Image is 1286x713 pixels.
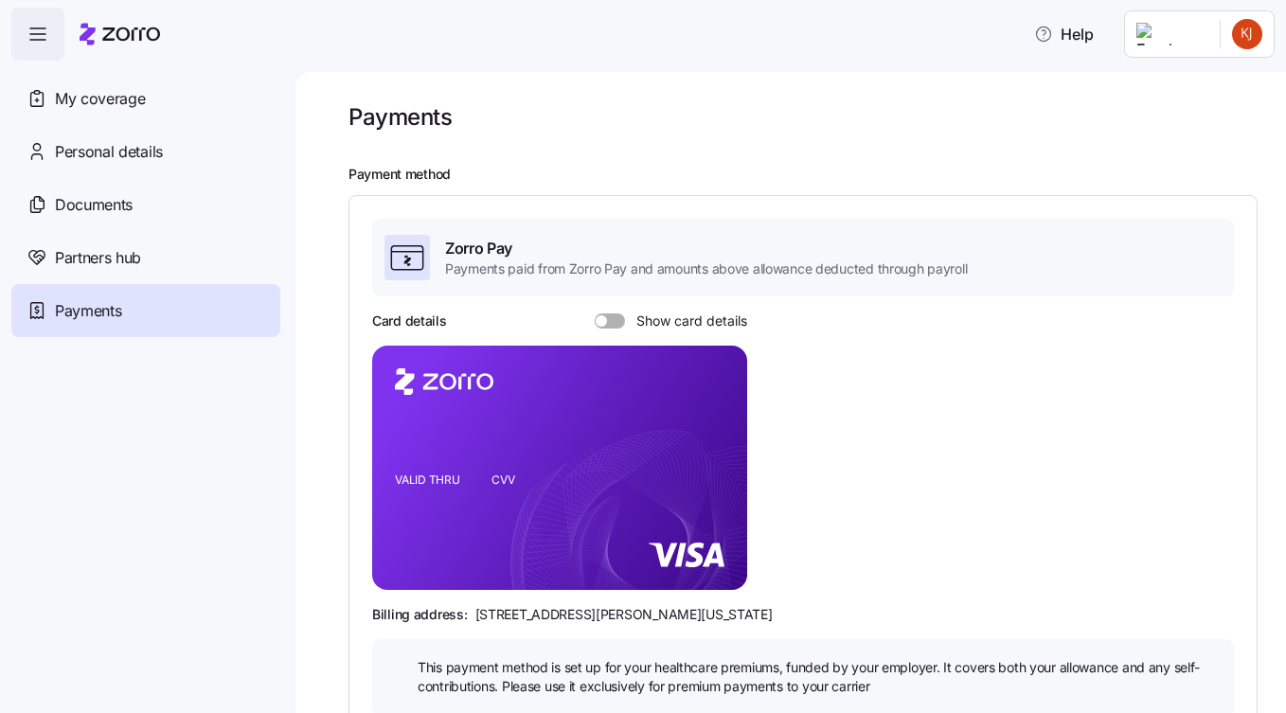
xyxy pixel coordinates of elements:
img: 9385e3284198ad746f514bbf74938af7 [1232,19,1262,49]
span: Zorro Pay [445,237,967,260]
span: Documents [55,193,133,217]
img: icon bulb [387,658,410,681]
span: Personal details [55,140,163,164]
span: Billing address: [372,605,468,624]
a: Documents [11,178,280,231]
a: My coverage [11,72,280,125]
a: Payments [11,284,280,337]
span: Help [1034,23,1094,45]
span: Show card details [625,313,747,329]
a: Partners hub [11,231,280,284]
h3: Card details [372,312,447,330]
span: Payments paid from Zorro Pay and amounts above allowance deducted through payroll [445,259,967,278]
h1: Payments [348,102,452,132]
span: This payment method is set up for your healthcare premiums, funded by your employer. It covers bo... [418,658,1219,697]
span: Payments [55,299,121,323]
h2: Payment method [348,166,1259,184]
tspan: CVV [491,472,515,487]
button: Help [1019,15,1109,53]
span: [STREET_ADDRESS][PERSON_NAME][US_STATE] [475,605,773,624]
tspan: VALID THRU [395,472,460,487]
a: Personal details [11,125,280,178]
span: My coverage [55,87,145,111]
span: Partners hub [55,246,141,270]
img: Employer logo [1136,23,1205,45]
